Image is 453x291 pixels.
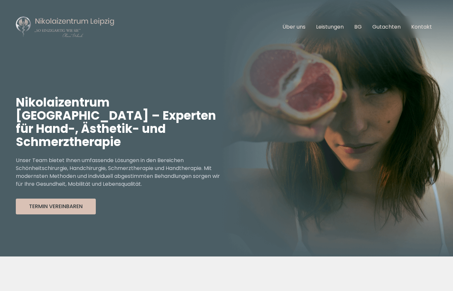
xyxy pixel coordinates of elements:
[16,199,96,214] button: Termin Vereinbaren
[16,16,115,38] img: Nikolaizentrum Leipzig Logo
[282,23,306,31] a: Über uns
[372,23,401,31] a: Gutachten
[16,96,226,149] h1: Nikolaizentrum [GEOGRAPHIC_DATA] – Experten für Hand-, Ästhetik- und Schmerztherapie
[411,23,432,31] a: Kontakt
[354,23,362,31] a: BG
[316,23,344,31] a: Leistungen
[16,157,226,188] p: Unser Team bietet Ihnen umfassende Lösungen in den Bereichen Schönheitschirurgie, Handchirurgie, ...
